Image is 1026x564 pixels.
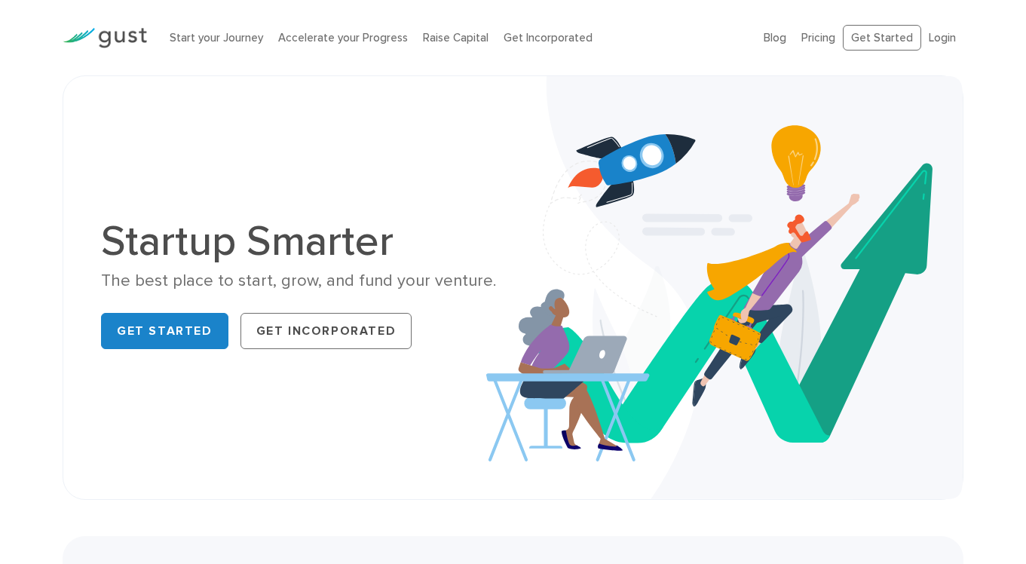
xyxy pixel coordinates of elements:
a: Login [929,31,956,44]
img: Gust Logo [63,28,147,48]
h1: Startup Smarter [101,220,501,262]
a: Get Incorporated [240,313,412,349]
a: Blog [764,31,786,44]
img: Startup Smarter Hero [486,76,962,499]
a: Get Started [843,25,921,51]
a: Raise Capital [423,31,488,44]
a: Get Incorporated [504,31,593,44]
a: Pricing [801,31,835,44]
a: Accelerate your Progress [278,31,408,44]
div: The best place to start, grow, and fund your venture. [101,270,501,292]
a: Start your Journey [170,31,263,44]
a: Get Started [101,313,228,349]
